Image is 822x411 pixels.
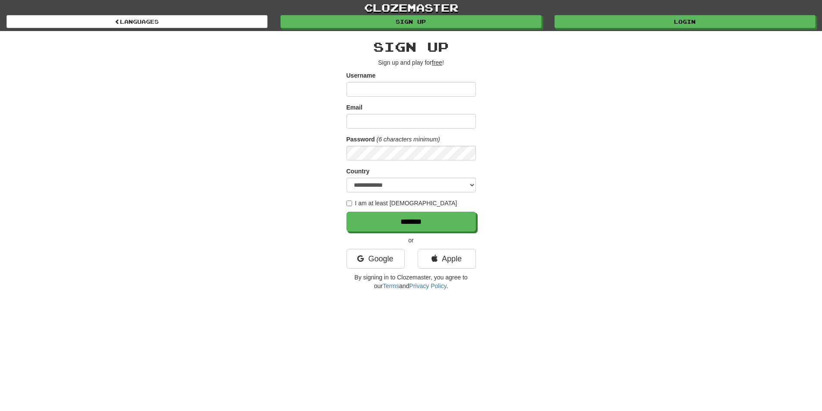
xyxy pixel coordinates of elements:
a: Terms [383,282,399,289]
label: I am at least [DEMOGRAPHIC_DATA] [346,199,457,207]
p: or [346,236,476,245]
a: Google [346,249,405,269]
a: Login [554,15,816,28]
h2: Sign up [346,40,476,54]
p: Sign up and play for ! [346,58,476,67]
a: Sign up [280,15,542,28]
input: I am at least [DEMOGRAPHIC_DATA] [346,201,352,206]
em: (6 characters minimum) [377,136,440,143]
a: Apple [418,249,476,269]
a: Languages [6,15,268,28]
a: Privacy Policy [409,282,446,289]
label: Password [346,135,375,144]
label: Email [346,103,362,112]
u: free [432,59,442,66]
label: Country [346,167,370,176]
p: By signing in to Clozemaster, you agree to our and . [346,273,476,290]
label: Username [346,71,376,80]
